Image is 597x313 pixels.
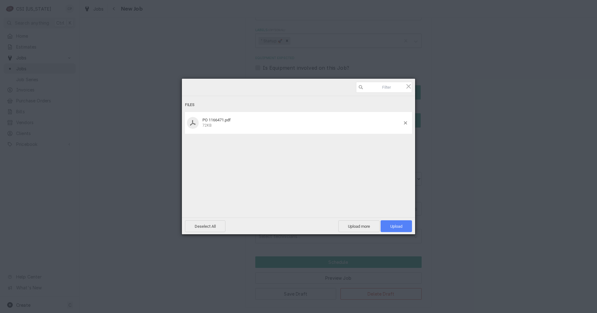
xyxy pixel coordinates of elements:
[390,224,402,229] span: Upload
[356,82,412,93] input: Filter
[338,220,380,232] span: Upload more
[202,118,231,122] span: PO 1166471.pdf
[405,83,412,90] span: Click here or hit ESC to close picker
[381,220,412,232] span: Upload
[185,220,225,232] span: Deselect All
[202,123,211,128] span: 72KB
[201,118,404,128] div: PO 1166471.pdf
[185,99,412,111] div: Files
